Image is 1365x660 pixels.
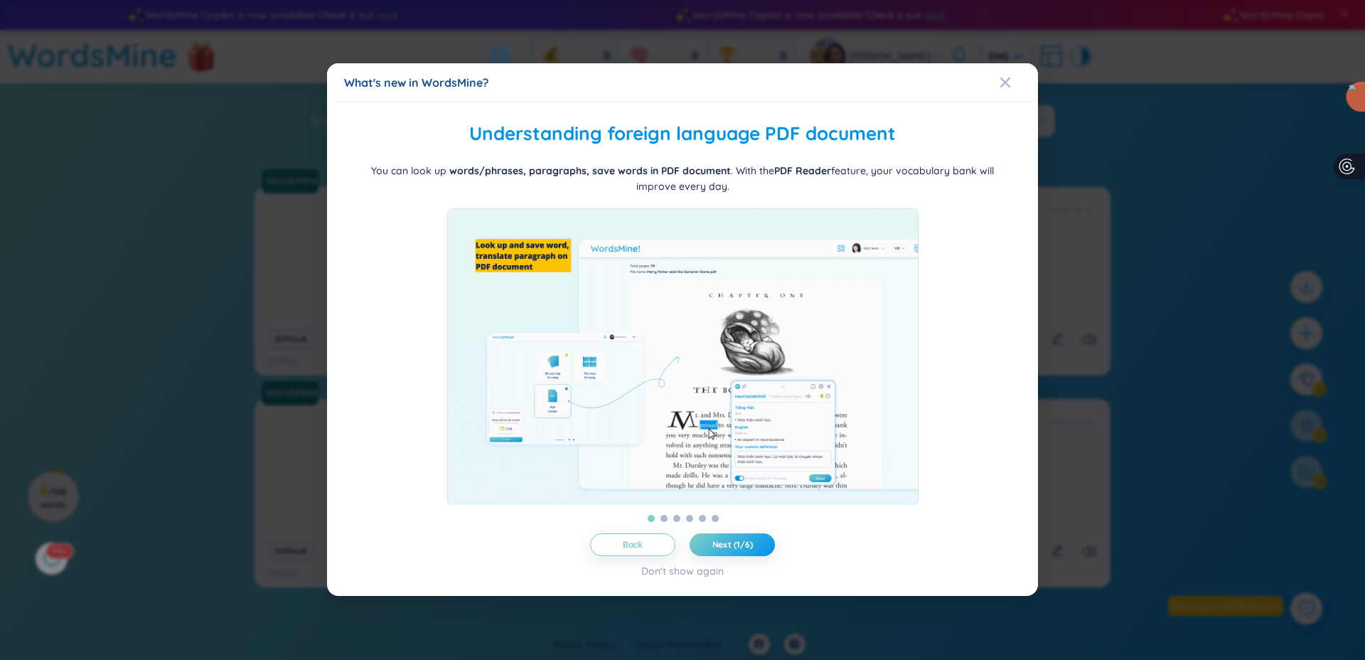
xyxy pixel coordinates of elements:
b: PDF Reader [774,164,831,177]
div: Don't show again [641,564,724,580]
button: 5 [699,516,706,523]
h2: Understanding foreign language PDF document [344,119,1021,149]
button: 2 [660,516,668,523]
button: Back [590,534,675,557]
button: Next (1/6) [690,534,775,557]
span: Back [623,540,643,551]
b: words/phrases, paragraphs, save words in PDF document [449,164,731,177]
button: 6 [712,516,719,523]
div: What's new in WordsMine? [344,75,1021,90]
button: 4 [686,516,693,523]
span: You can look up . With the feature, your vocabulary bank will improve every day. [371,164,994,193]
button: 1 [648,516,655,523]
button: Close [1000,63,1038,102]
span: Next (1/6) [712,540,753,551]
button: 3 [673,516,680,523]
